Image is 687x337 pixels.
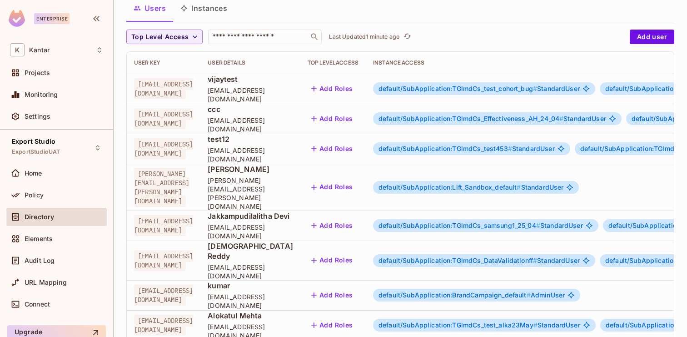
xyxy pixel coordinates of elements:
span: [DEMOGRAPHIC_DATA] Reddy [208,241,293,261]
span: [EMAIL_ADDRESS][DOMAIN_NAME] [134,138,193,159]
span: [EMAIL_ADDRESS][DOMAIN_NAME] [134,250,193,271]
span: refresh [403,32,411,41]
span: Home [25,170,42,177]
span: Top Level Access [131,31,189,43]
span: default/SubApplication:Lift_Sandbox_default [378,183,521,191]
span: [PERSON_NAME][EMAIL_ADDRESS][PERSON_NAME][DOMAIN_NAME] [134,168,189,207]
button: Add user [630,30,674,44]
button: Add Roles [308,111,357,126]
span: kumar [208,281,293,291]
span: [EMAIL_ADDRESS][DOMAIN_NAME] [208,146,293,163]
span: StandardUser [378,222,583,229]
span: test12 [208,134,293,144]
button: Add Roles [308,81,357,96]
span: URL Mapping [25,279,67,286]
div: Enterprise [34,13,70,24]
span: ExportStudioUAT [12,148,60,156]
span: [PERSON_NAME][EMAIL_ADDRESS][PERSON_NAME][DOMAIN_NAME] [208,176,293,211]
button: Top Level Access [126,30,203,44]
span: # [533,257,537,264]
span: Monitoring [25,91,58,98]
span: [EMAIL_ADDRESS][DOMAIN_NAME] [134,215,193,236]
span: ccc [208,104,293,114]
span: default/SubApplication:TGlmdCs_samsung1_25_04 [378,221,540,229]
span: # [517,183,521,191]
span: Elements [25,235,53,242]
span: Export Studio [12,138,55,145]
span: Connect [25,301,50,308]
span: [EMAIL_ADDRESS][DOMAIN_NAME] [134,78,193,99]
span: [EMAIL_ADDRESS][DOMAIN_NAME] [134,108,193,129]
span: Alokatul Mehta [208,311,293,321]
span: default/SubApplication:TGlmdCs_DataValidationff [378,257,537,264]
div: User Key [134,59,193,66]
span: [EMAIL_ADDRESS][DOMAIN_NAME] [134,285,193,306]
span: Audit Log [25,257,55,264]
span: [EMAIL_ADDRESS][DOMAIN_NAME] [134,315,193,336]
span: StandardUser [378,184,563,191]
span: default/SubApplication:TGlmdCs_test_cohort_bug [378,85,537,92]
span: default/SubApplication:TGlmdCs_test453 [378,145,512,152]
span: StandardUser [378,322,580,329]
button: Add Roles [308,318,357,332]
button: Add Roles [308,180,357,195]
span: default/SubApplication:BrandCampaign_default [378,291,531,299]
span: vijaytest [208,74,293,84]
span: default/SubApplication:TGlmdCs_Effectiveness_AH_24_04 [378,115,563,122]
p: Last Updated 1 minute ago [329,33,400,40]
span: default/SubApplication:TGlmdCs_test_alka23May [378,321,538,329]
span: # [508,145,512,152]
span: # [533,321,538,329]
button: refresh [402,31,413,42]
span: Directory [25,213,54,221]
span: StandardUser [378,115,606,122]
span: Workspace: Kantar [29,46,50,54]
div: Top Level Access [308,59,358,66]
span: # [533,85,537,92]
span: # [527,291,531,299]
span: [PERSON_NAME] [208,164,293,174]
span: [EMAIL_ADDRESS][DOMAIN_NAME] [208,223,293,240]
span: [EMAIL_ADDRESS][DOMAIN_NAME] [208,86,293,103]
button: Add Roles [308,141,357,156]
button: Add Roles [308,218,357,233]
span: [EMAIL_ADDRESS][DOMAIN_NAME] [208,116,293,133]
span: Projects [25,69,50,76]
span: StandardUser [378,85,580,92]
div: User Details [208,59,293,66]
img: SReyMgAAAABJRU5ErkJggg== [9,10,25,27]
span: [EMAIL_ADDRESS][DOMAIN_NAME] [208,292,293,310]
button: Add Roles [308,288,357,302]
span: # [559,115,563,122]
span: StandardUser [378,257,580,264]
span: Policy [25,191,44,199]
span: # [536,221,540,229]
span: K [10,43,25,56]
span: StandardUser [378,145,555,152]
span: AdminUser [378,292,565,299]
button: Add Roles [308,253,357,268]
span: [EMAIL_ADDRESS][DOMAIN_NAME] [208,263,293,280]
span: Settings [25,113,50,120]
span: Jakkampudilalitha Devi [208,211,293,221]
span: Click to refresh data [400,31,413,42]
